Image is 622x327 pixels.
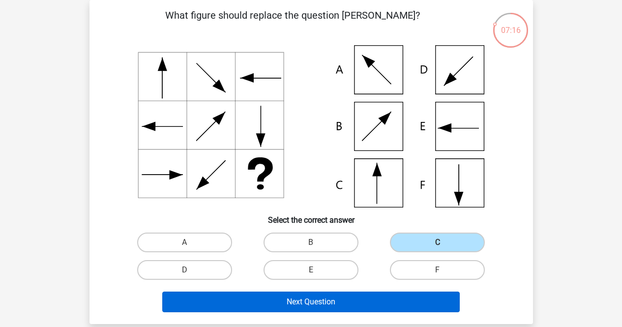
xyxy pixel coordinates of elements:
[162,292,460,312] button: Next Question
[137,260,232,280] label: D
[390,233,485,252] label: C
[390,260,485,280] label: F
[492,12,529,36] div: 07:16
[137,233,232,252] label: A
[105,8,480,37] p: What figure should replace the question [PERSON_NAME]?
[264,260,358,280] label: E
[105,208,517,225] h6: Select the correct answer
[264,233,358,252] label: B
